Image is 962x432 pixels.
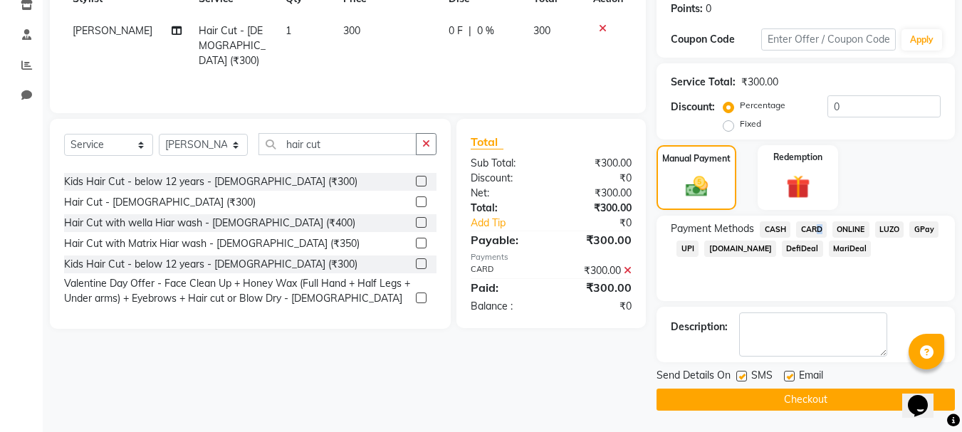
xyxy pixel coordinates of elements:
span: MariDeal [829,241,872,257]
button: Checkout [657,389,955,411]
div: Kids Hair Cut - below 12 years - [DEMOGRAPHIC_DATA] (₹300) [64,174,357,189]
div: Service Total: [671,75,736,90]
span: Total [471,135,503,149]
div: ₹300.00 [551,201,642,216]
span: [DOMAIN_NAME] [704,241,776,257]
label: Redemption [773,151,822,164]
div: ₹0 [567,216,643,231]
span: Send Details On [657,368,731,386]
div: ₹300.00 [741,75,778,90]
div: Net: [460,186,551,201]
div: Payable: [460,231,551,248]
span: Email [799,368,823,386]
span: 300 [343,24,360,37]
div: CARD [460,263,551,278]
span: CASH [760,221,790,238]
div: ₹0 [551,299,642,314]
input: Enter Offer / Coupon Code [761,28,896,51]
label: Manual Payment [662,152,731,165]
span: 300 [533,24,550,37]
span: CARD [796,221,827,238]
div: Balance : [460,299,551,314]
div: Valentine Day Offer - Face Clean Up + Honey Wax (Full Hand + Half Legs + Under arms) + Eyebrows +... [64,276,410,321]
div: Points: [671,1,703,16]
div: Hair Cut with wella Hiar wash - [DEMOGRAPHIC_DATA] (₹400) [64,216,355,231]
span: 1 [286,24,291,37]
span: 0 % [477,23,494,38]
div: 0 [706,1,711,16]
div: Sub Total: [460,156,551,171]
input: Search or Scan [258,133,417,155]
div: Hair Cut with Matrix Hiar wash - [DEMOGRAPHIC_DATA] (₹350) [64,236,360,251]
span: SMS [751,368,773,386]
span: | [469,23,471,38]
div: ₹300.00 [551,156,642,171]
span: GPay [909,221,939,238]
button: Apply [901,29,942,51]
div: Kids Hair Cut - below 12 years - [DEMOGRAPHIC_DATA] (₹300) [64,257,357,272]
span: Hair Cut - [DEMOGRAPHIC_DATA] (₹300) [199,24,266,67]
div: Coupon Code [671,32,760,47]
span: UPI [676,241,699,257]
span: LUZO [875,221,904,238]
span: ONLINE [832,221,869,238]
span: 0 F [449,23,463,38]
div: Discount: [671,100,715,115]
label: Fixed [740,117,761,130]
div: ₹0 [551,171,642,186]
div: Hair Cut - [DEMOGRAPHIC_DATA] (₹300) [64,195,256,210]
label: Percentage [740,99,785,112]
span: [PERSON_NAME] [73,24,152,37]
span: Payment Methods [671,221,754,236]
div: ₹300.00 [551,186,642,201]
div: Description: [671,320,728,334]
img: _cash.svg [679,174,715,199]
div: Paid: [460,279,551,296]
img: _gift.svg [779,172,817,201]
div: ₹300.00 [551,231,642,248]
a: Add Tip [460,216,566,231]
iframe: chat widget [902,375,948,418]
div: ₹300.00 [551,279,642,296]
div: Payments [471,251,632,263]
div: ₹300.00 [551,263,642,278]
div: Total: [460,201,551,216]
div: Discount: [460,171,551,186]
span: DefiDeal [782,241,823,257]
